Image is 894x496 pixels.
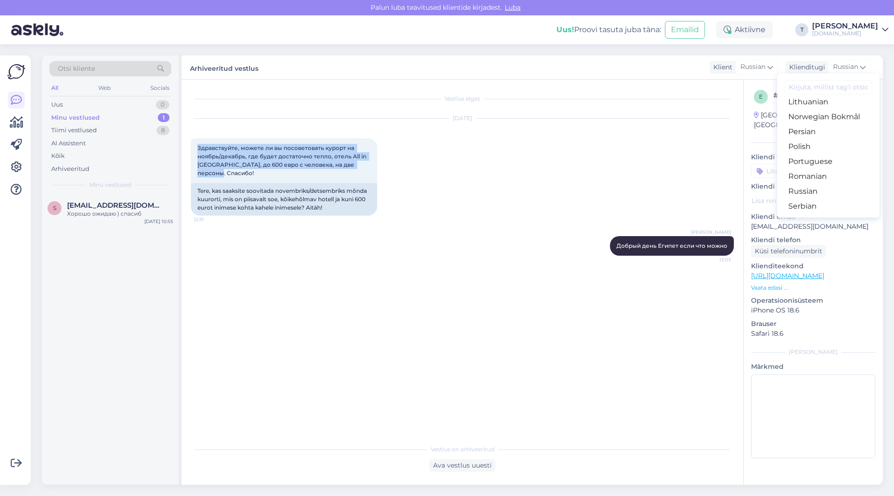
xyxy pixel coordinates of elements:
[812,22,878,30] div: [PERSON_NAME]
[751,319,875,329] p: Brauser
[751,348,875,356] div: [PERSON_NAME]
[751,296,875,306] p: Operatsioonisüsteem
[785,80,872,95] input: Kirjuta, millist tag'i otsid
[777,95,880,109] a: Lithuanian
[751,152,875,162] p: Kliendi tag'id
[7,63,25,81] img: Askly Logo
[786,62,825,72] div: Klienditugi
[191,95,734,103] div: Vestlus algas
[502,3,523,12] span: Luba
[833,62,858,72] span: Russian
[51,100,63,109] div: Uus
[190,61,258,74] label: Arhiveeritud vestlus
[777,199,880,214] a: Serbian
[751,182,875,191] p: Kliendi nimi
[777,184,880,199] a: Russian
[197,144,368,177] span: Здравствуйте, можете ли вы посоветовать курорт на ноябрь/декабрь, где будет достаточно тепло, оте...
[556,24,661,35] div: Proovi tasuta juba täna:
[751,245,826,258] div: Küsi telefoninumbrit
[751,284,875,292] p: Vaata edasi ...
[429,459,495,472] div: Ava vestlus uuesti
[49,82,60,94] div: All
[812,22,888,37] a: [PERSON_NAME][DOMAIN_NAME]
[752,196,865,206] input: Lisa nimi
[53,204,56,211] span: s
[751,235,875,245] p: Kliendi telefon
[431,445,494,454] span: Vestlus on arhiveeritud
[691,229,731,236] span: [PERSON_NAME]
[777,109,880,124] a: Norwegian Bokmål
[156,100,169,109] div: 0
[696,256,731,263] span: 13:03
[51,126,97,135] div: Tiimi vestlused
[751,329,875,339] p: Safari 18.6
[149,82,171,94] div: Socials
[812,30,878,37] div: [DOMAIN_NAME]
[751,164,875,178] input: Lisa tag
[96,82,113,94] div: Web
[751,212,875,222] p: Kliendi email
[156,126,169,135] div: 8
[795,23,808,36] div: T
[751,306,875,315] p: iPhone OS 18.6
[759,93,763,100] span: e
[51,139,86,148] div: AI Assistent
[751,138,875,147] div: Kliendi info
[194,216,229,223] span: 12:31
[751,261,875,271] p: Klienditeekond
[665,21,705,39] button: Emailid
[616,242,727,249] span: Добрый день Египет если что можно
[556,25,574,34] b: Uus!
[751,222,875,231] p: [EMAIL_ADDRESS][DOMAIN_NAME]
[51,151,65,161] div: Kõik
[740,62,765,72] span: Russian
[754,110,866,130] div: [GEOGRAPHIC_DATA], [GEOGRAPHIC_DATA]
[51,113,100,122] div: Minu vestlused
[777,154,880,169] a: Portuguese
[144,218,173,225] div: [DATE] 10:55
[58,64,95,74] span: Otsi kliente
[158,113,169,122] div: 1
[51,164,89,174] div: Arhiveeritud
[777,124,880,139] a: Persian
[191,114,734,122] div: [DATE]
[777,169,880,184] a: Romanian
[710,62,732,72] div: Klient
[67,210,173,218] div: Хорошо ожидаю ) спасиб
[777,139,880,154] a: Polish
[751,362,875,372] p: Märkmed
[67,201,164,210] span: srgjvy@gmail.com
[751,272,824,280] a: [URL][DOMAIN_NAME]
[716,21,773,38] div: Aktiivne
[773,90,832,101] div: # ek1e9kx7
[191,183,377,216] div: Tere, kas saaksite soovitada novembriks/detsembriks mõnda kuurorti, mis on piisavalt soe, kõikehõ...
[89,181,131,189] span: Minu vestlused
